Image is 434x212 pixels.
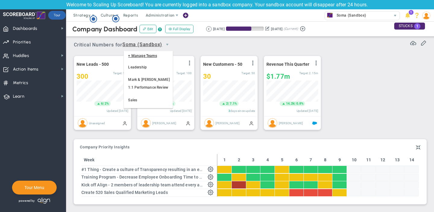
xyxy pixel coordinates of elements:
[162,40,172,50] span: select
[80,145,130,149] span: Company Priority Insights
[284,26,298,32] span: (Current)
[403,9,412,21] li: Announcements
[260,166,275,173] div: 0 • 31 • 100 [31%] Mon Aug 18 2025 to Sun Aug 24 2025
[246,173,260,181] div: 0 • 24 • 100 [24%] Mon Aug 11 2025 to Sun Aug 17 2025
[241,71,250,75] span: Target:
[289,154,304,166] th: 6
[203,73,211,80] span: 30
[217,189,231,196] div: 0 • 25 • 520 [4%] Tue Jul 29 2025 to Sun Aug 03 2025
[332,166,347,173] div: 0 • 89 • 100 [89%] Mon Sep 22 2025 to Sun Sep 28 2025
[376,154,390,166] th: 12
[101,13,115,17] span: Culture
[103,102,104,106] span: |
[122,41,162,49] span: Soma (Sandbox)
[404,189,419,196] div: No data for Mon Oct 27 2025 to Mon Oct 27 2025
[81,167,248,172] span: #1 Thing - Create a culture of Transparency resulting in an eNPS score increase of 10
[13,49,29,62] span: Huddles
[294,102,295,106] span: |
[414,23,420,29] span: 1
[390,189,404,196] div: No data for Mon Oct 20 2025 to Sun Oct 26 2025
[246,166,260,173] div: 0 • 23 • 100 [23%] Mon Aug 11 2025 to Sun Aug 17 2025
[275,154,289,166] th: 5
[332,189,347,196] div: 0 • 313 • 520 [60%] Mon Sep 22 2025 to Sun Sep 28 2025
[81,182,257,187] span: Kick off Align - 2 members of leadership team attend every accountability course meeting
[12,196,76,205] div: Powered by Align
[228,109,230,112] span: 3
[347,173,361,181] div: No data for Mon Sep 29 2025 to Sun Oct 05 2025
[312,121,317,125] span: Salesforce Enabled<br ></span>Sandbox: Quarterly Revenue
[232,173,246,181] div: 0 • 6 • 100 [6%] Mon Aug 04 2025 to Sun Aug 10 2025
[289,181,303,188] div: 0 • 49 • 100 [49%] Mon Sep 01 2025 to Sun Sep 07 2025
[152,121,176,125] span: [PERSON_NAME]
[124,74,173,94] li: Mark & [PERSON_NAME] 1:1 Performance Review
[318,173,332,181] div: 0 • 57 • 100 [57%] Mon Sep 15 2025 to Sun Sep 21 2025
[140,25,156,33] button: Edit
[105,102,109,106] span: 2%
[289,173,303,181] div: 0 • 41 • 100 [41%] Mon Sep 01 2025 to Sun Sep 07 2025
[78,118,87,128] img: Unassigned
[260,154,275,166] th: 4
[217,173,231,181] div: 0 • 6 • 100 [6%] Tue Jul 29 2025 to Sun Aug 03 2025
[77,73,88,80] span: 300
[170,109,192,112] span: Updated [DATE]
[318,181,332,188] div: 0 • 56 • 100 [56%] Mon Sep 15 2025 to Sun Sep 21 2025
[376,181,390,188] div: No data for Mon Oct 13 2025 to Sun Oct 19 2025
[361,189,376,196] div: No data for Mon Oct 06 2025 to Sun Oct 12 2025
[275,173,289,181] div: 0 • 32 • 100 [32%] Mon Aug 25 2025 to Sun Aug 31 2025
[361,173,376,181] div: No data for Mon Oct 06 2025 to Sun Oct 12 2025
[390,181,404,188] div: No data for Mon Oct 20 2025 to Sun Oct 26 2025
[123,71,128,75] span: 500
[409,10,414,15] span: 1
[81,154,205,166] th: Week
[186,71,192,75] span: 100
[266,62,309,67] span: Revenue This Quarter
[361,154,376,166] th: 11
[347,189,361,196] div: No data for Mon Sep 29 2025 to Sun Oct 05 2025
[260,181,275,188] div: 0 • 31 • 100 [31%] Mon Aug 18 2025 to Sun Aug 24 2025
[271,26,282,32] div: [DATE]
[230,102,237,106] span: 7.1%
[410,39,416,45] span: Refresh Data
[232,189,246,196] div: 0 • 57 • 520 [10%] Mon Aug 04 2025 to Sun Aug 10 2025
[122,121,127,125] span: Manually Updated
[404,173,419,181] div: No data for Mon Oct 27 2025 to Mon Oct 27 2025
[390,154,404,166] th: 13
[318,166,332,173] div: 0 • 68 • 100 [68%] Mon Sep 15 2025 to Sun Sep 21 2025
[176,71,185,75] span: Target:
[361,166,376,173] div: No data for Mon Oct 06 2025 to Sun Oct 12 2025
[376,189,390,196] div: No data for Mon Oct 13 2025 to Sun Oct 19 2025
[124,61,173,74] li: Leadership
[332,173,347,181] div: 0 • 67 • 100 [67%] Mon Sep 22 2025 to Sun Sep 28 2025
[215,121,240,125] span: [PERSON_NAME]
[206,26,212,32] button: Go to previous period
[304,173,318,181] div: 0 • 49 • 100 [49%] Mon Sep 08 2025 to Sun Sep 14 2025
[304,181,318,188] div: 0 • 52 • 100 [52%] Mon Sep 08 2025 to Sun Sep 14 2025
[101,101,103,106] span: 6
[332,154,347,166] th: 9
[422,11,430,20] img: 210114.Person.photo
[268,118,277,128] img: Tom Johnson
[334,11,366,19] span: Soma (Sandbox)
[376,166,390,173] div: No data for Mon Oct 13 2025 to Sun Oct 19 2025
[304,154,318,166] th: 7
[107,109,128,112] span: Updated [DATE]
[186,121,190,125] span: Manually Updated
[275,166,289,173] div: 0 • 31 • 100 [31%] Mon Aug 25 2025 to Sun Aug 31 2025
[332,181,347,188] div: 0 • 69 • 100 [69%] Mon Sep 22 2025 to Sun Sep 28 2025
[404,166,419,173] div: No data for Mon Oct 27 2025 to Mon Oct 27 2025
[77,62,109,67] span: New Leads - 500
[326,11,334,19] img: 33635.Company.photo
[230,109,255,112] span: days since update
[80,145,130,150] button: Company Priority Insights
[289,166,303,173] div: 0 • 51 • 100 [51%] Mon Sep 01 2025 to Sun Sep 07 2025
[13,22,37,35] span: Dashboards
[318,154,332,166] th: 8
[203,62,242,67] span: New Customers - 50
[347,181,361,188] div: No data for Mon Sep 29 2025 to Sun Oct 05 2025
[318,189,332,196] div: 0 • 257 • 520 [49%] Mon Sep 15 2025 to Sun Sep 21 2025
[13,63,39,76] span: Action Items
[304,166,318,173] div: 0 • 52 • 100 [52%] Mon Sep 08 2025 to Sun Sep 14 2025
[347,154,361,166] th: 10
[146,13,174,17] span: Administration
[228,102,229,106] span: |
